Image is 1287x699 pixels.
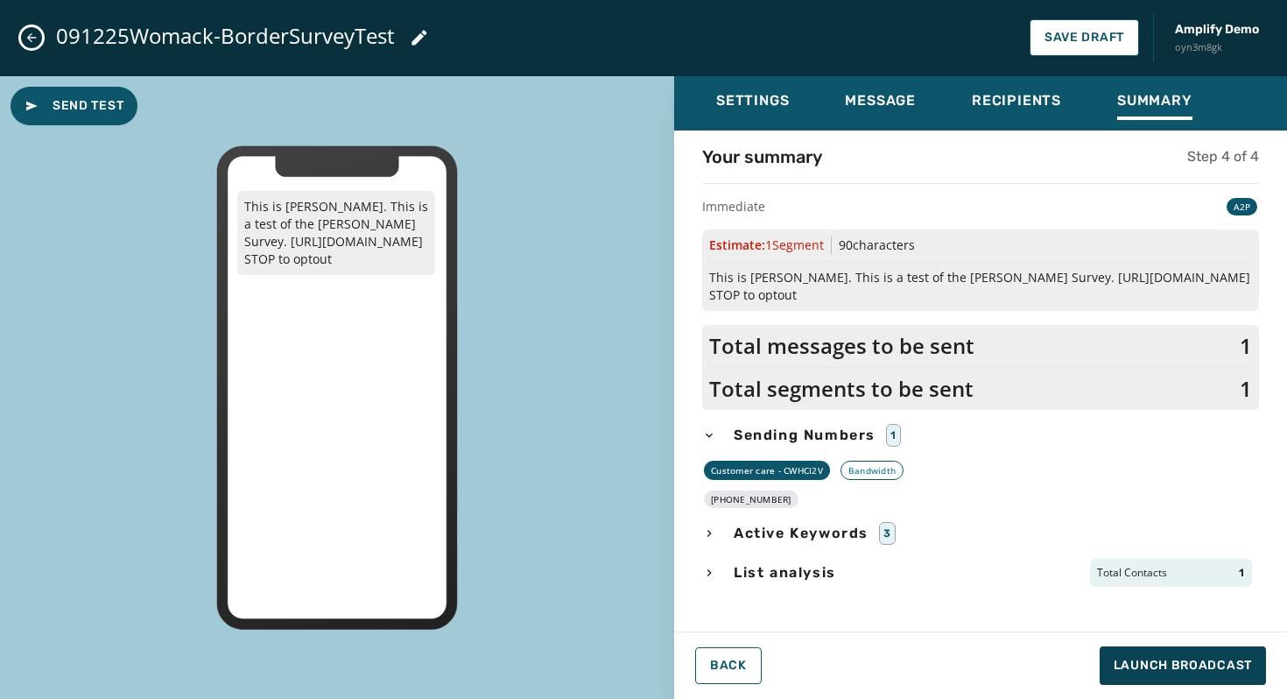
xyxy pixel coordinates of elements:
[1114,657,1252,674] span: Launch Broadcast
[840,461,904,480] div: Bandwidth
[1117,92,1192,109] span: Summary
[710,659,747,673] span: Back
[765,237,824,253] span: 1 Segment
[972,92,1061,109] span: Recipients
[704,461,830,480] div: Customer care - CWHCI2V
[1239,566,1245,580] span: 1
[56,22,395,50] span: 091225Womack-BorderSurveyTest
[1187,146,1259,167] h5: Step 4 of 4
[709,332,974,360] span: Total messages to be sent
[845,92,916,109] span: Message
[237,191,435,275] p: This is [PERSON_NAME]. This is a test of the [PERSON_NAME] Survey. [URL][DOMAIN_NAME] STOP to optout
[1227,198,1257,215] div: A2P
[1175,40,1259,55] span: oyn3m8gk
[716,92,789,109] span: Settings
[1240,375,1252,403] span: 1
[1044,31,1124,45] span: Save Draft
[1175,21,1259,39] span: Amplify Demo
[730,523,872,544] span: Active Keywords
[879,522,896,545] div: 3
[886,424,901,447] div: 1
[730,562,840,583] span: List analysis
[709,237,824,254] span: Estimate:
[709,375,974,403] span: Total segments to be sent
[1240,332,1252,360] span: 1
[839,237,915,253] span: 90 characters
[704,491,798,508] div: [PHONE_NUMBER]
[1097,566,1167,580] span: Total Contacts
[702,198,765,215] span: Immediate
[702,145,822,169] h4: Your summary
[730,425,879,446] span: Sending Numbers
[709,269,1252,304] span: This is [PERSON_NAME]. This is a test of the [PERSON_NAME] Survey. [URL][DOMAIN_NAME] STOP to optout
